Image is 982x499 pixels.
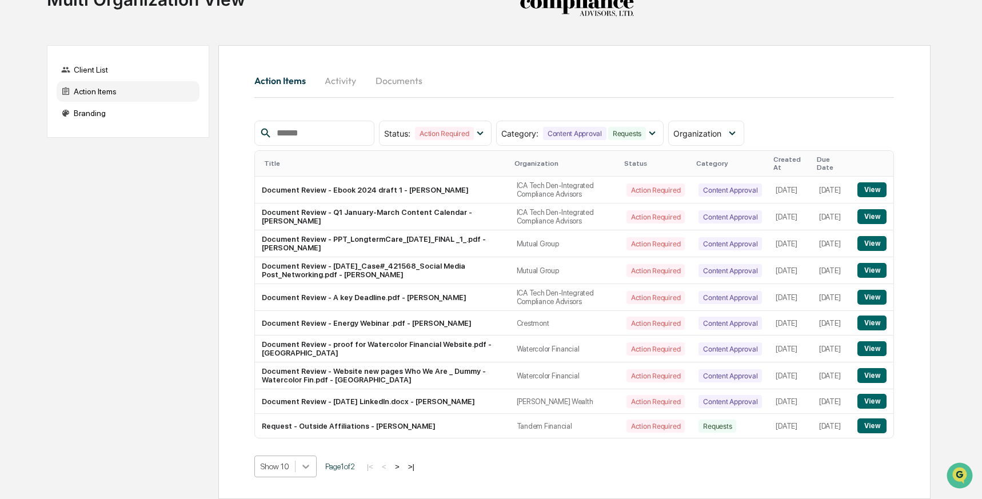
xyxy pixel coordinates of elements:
[78,139,146,160] a: 🗄️Attestations
[769,414,812,438] td: [DATE]
[857,341,887,356] button: View
[769,336,812,362] td: [DATE]
[698,183,762,197] div: Content Approval
[812,230,851,257] td: [DATE]
[769,257,812,284] td: [DATE]
[857,263,887,278] button: View
[255,336,510,362] td: Document Review - proof for Watercolor Financial Website.pdf - [GEOGRAPHIC_DATA]
[264,159,505,167] div: Title
[501,129,538,138] span: Category :
[7,161,77,182] a: 🔎Data Lookup
[57,103,199,123] div: Branding
[857,290,887,305] button: View
[39,99,145,108] div: We're available if you need us!
[857,236,887,251] button: View
[769,311,812,336] td: [DATE]
[857,394,887,409] button: View
[626,369,685,382] div: Action Required
[510,311,620,336] td: Crestmont
[255,414,510,438] td: Request - Outside Affiliations - [PERSON_NAME]
[510,257,620,284] td: Mutual Group
[626,237,685,250] div: Action Required
[817,155,846,171] div: Due Date
[769,389,812,414] td: [DATE]
[30,52,189,64] input: Clear
[510,203,620,230] td: ICA Tech Den-Integrated Compliance Advisors
[114,194,138,202] span: Pylon
[255,203,510,230] td: Document Review - Q1 January-March Content Calendar - [PERSON_NAME]
[510,336,620,362] td: Watercolor Financial
[812,257,851,284] td: [DATE]
[698,369,762,382] div: Content Approval
[698,264,762,277] div: Content Approval
[415,127,473,140] div: Action Required
[812,336,851,362] td: [DATE]
[769,177,812,203] td: [DATE]
[23,166,72,177] span: Data Lookup
[608,127,646,140] div: Requests
[7,139,78,160] a: 🖐️Preclearance
[392,462,403,472] button: >
[698,291,762,304] div: Content Approval
[510,362,620,389] td: Watercolor Financial
[769,230,812,257] td: [DATE]
[812,362,851,389] td: [DATE]
[255,230,510,257] td: Document Review - PPT_LongtermCare_[DATE]_FINAL _1_.pdf - [PERSON_NAME]
[57,59,199,80] div: Client List
[255,389,510,414] td: Document Review - [DATE] LinkedIn.docx - [PERSON_NAME]
[857,182,887,197] button: View
[812,414,851,438] td: [DATE]
[626,342,685,356] div: Action Required
[626,291,685,304] div: Action Required
[255,177,510,203] td: Document Review - Ebook 2024 draft 1 - [PERSON_NAME]
[510,414,620,438] td: Tandem Financial
[11,24,208,42] p: How can we help?
[510,230,620,257] td: Mutual Group
[325,462,355,471] span: Page 1 of 2
[626,183,685,197] div: Action Required
[624,159,687,167] div: Status
[812,284,851,311] td: [DATE]
[626,420,685,433] div: Action Required
[364,462,377,472] button: |<
[510,389,620,414] td: [PERSON_NAME] Wealth
[769,203,812,230] td: [DATE]
[23,144,74,155] span: Preclearance
[11,87,32,108] img: 1746055101610-c473b297-6a78-478c-a979-82029cc54cd1
[673,129,721,138] span: Organization
[510,284,620,311] td: ICA Tech Den-Integrated Compliance Advisors
[11,145,21,154] div: 🖐️
[514,159,615,167] div: Organization
[626,210,685,223] div: Action Required
[857,316,887,330] button: View
[857,209,887,224] button: View
[698,317,762,330] div: Content Approval
[769,284,812,311] td: [DATE]
[384,129,410,138] span: Status :
[543,127,606,140] div: Content Approval
[812,389,851,414] td: [DATE]
[945,461,976,492] iframe: Open customer support
[812,203,851,230] td: [DATE]
[315,67,366,94] button: Activity
[698,420,736,433] div: Requests
[773,155,808,171] div: Created At
[510,177,620,203] td: ICA Tech Den-Integrated Compliance Advisors
[698,237,762,250] div: Content Approval
[698,342,762,356] div: Content Approval
[255,311,510,336] td: Document Review - Energy Webinar .pdf - [PERSON_NAME]
[366,67,432,94] button: Documents
[255,284,510,311] td: Document Review - A key Deadline.pdf - [PERSON_NAME]
[255,362,510,389] td: Document Review - Website new pages Who We Are _ Dummy - Watercolor Fin.pdf - [GEOGRAPHIC_DATA]
[39,87,187,99] div: Start new chat
[83,145,92,154] div: 🗄️
[254,67,315,94] button: Action Items
[698,210,762,223] div: Content Approval
[194,91,208,105] button: Start new chat
[94,144,142,155] span: Attestations
[81,193,138,202] a: Powered byPylon
[57,81,199,102] div: Action Items
[255,257,510,284] td: Document Review - [DATE]_Case#_421568_Social Media Post_Networking.pdf - [PERSON_NAME]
